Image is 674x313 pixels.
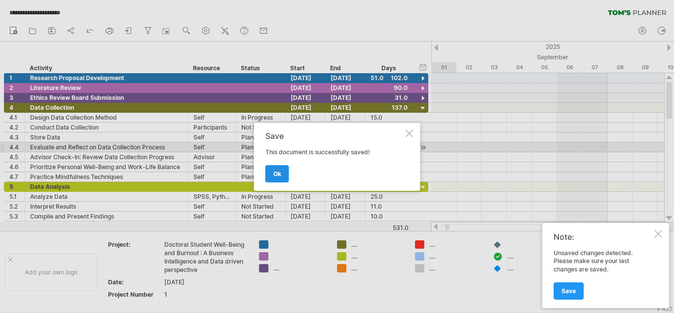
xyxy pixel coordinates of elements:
div: Save [265,132,404,140]
div: Note: [554,232,652,242]
a: Save [554,282,584,300]
a: ok [265,165,289,182]
div: This document is successfully saved! [265,132,404,182]
span: Save [562,287,576,295]
span: ok [273,170,281,178]
div: Unsaved changes detected. Please make sure your last changes are saved. [554,249,652,299]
